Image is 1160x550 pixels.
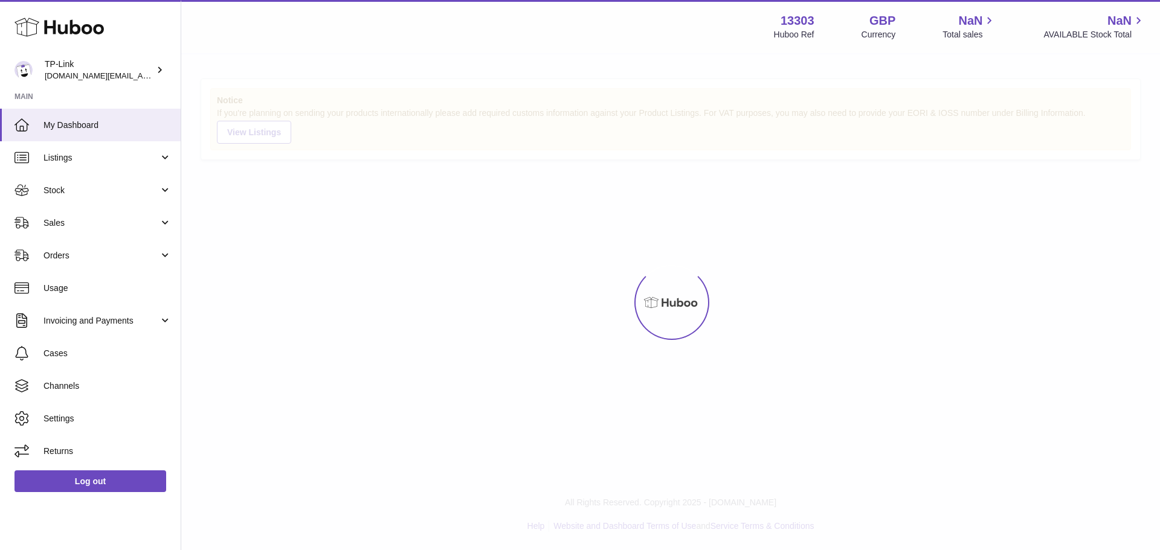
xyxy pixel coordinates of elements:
[43,315,159,327] span: Invoicing and Payments
[14,470,166,492] a: Log out
[781,13,814,29] strong: 13303
[43,380,172,392] span: Channels
[14,61,33,79] img: purchase.uk@tp-link.com
[1043,29,1145,40] span: AVAILABLE Stock Total
[43,413,172,424] span: Settings
[862,29,896,40] div: Currency
[45,59,153,82] div: TP-Link
[1107,13,1132,29] span: NaN
[43,120,172,131] span: My Dashboard
[43,446,172,457] span: Returns
[869,13,895,29] strong: GBP
[942,13,996,40] a: NaN Total sales
[958,13,982,29] span: NaN
[45,71,240,80] span: [DOMAIN_NAME][EMAIL_ADDRESS][DOMAIN_NAME]
[43,348,172,359] span: Cases
[43,250,159,261] span: Orders
[1043,13,1145,40] a: NaN AVAILABLE Stock Total
[43,217,159,229] span: Sales
[43,283,172,294] span: Usage
[774,29,814,40] div: Huboo Ref
[942,29,996,40] span: Total sales
[43,152,159,164] span: Listings
[43,185,159,196] span: Stock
